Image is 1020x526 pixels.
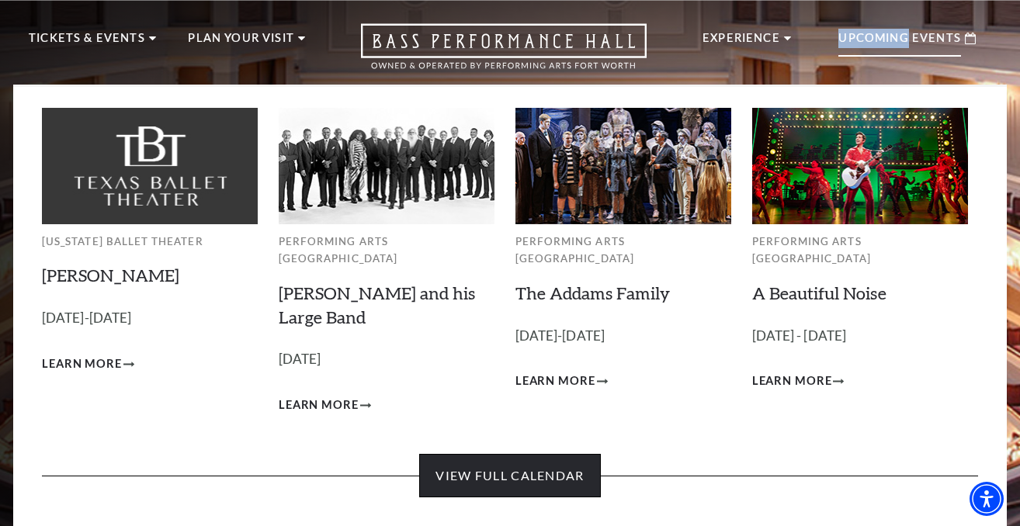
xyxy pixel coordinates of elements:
[188,29,294,57] p: Plan Your Visit
[752,372,832,391] span: Learn More
[515,282,670,303] a: The Addams Family
[42,108,258,223] img: Texas Ballet Theater
[703,29,780,57] p: Experience
[752,282,886,303] a: A Beautiful Noise
[752,325,968,348] p: [DATE] - [DATE]
[970,482,1004,516] div: Accessibility Menu
[42,355,122,374] span: Learn More
[752,372,845,391] a: Learn More A Beautiful Noise
[42,307,258,330] p: [DATE]-[DATE]
[42,355,134,374] a: Learn More Peter Pan
[29,29,145,57] p: Tickets & Events
[305,23,703,85] a: Open this option
[279,396,359,415] span: Learn More
[279,282,475,327] a: [PERSON_NAME] and his Large Band
[515,233,731,268] p: Performing Arts [GEOGRAPHIC_DATA]
[515,325,731,348] p: [DATE]-[DATE]
[515,372,608,391] a: Learn More The Addams Family
[279,396,371,415] a: Learn More Lyle Lovett and his Large Band
[419,454,600,497] a: View Full Calendar
[279,233,494,268] p: Performing Arts [GEOGRAPHIC_DATA]
[42,233,258,251] p: [US_STATE] Ballet Theater
[752,108,968,223] img: Performing Arts Fort Worth
[279,108,494,223] img: Performing Arts Fort Worth
[279,348,494,371] p: [DATE]
[42,265,179,285] a: [PERSON_NAME]
[515,108,731,223] img: Performing Arts Fort Worth
[515,372,595,391] span: Learn More
[838,29,961,57] p: Upcoming Events
[752,233,968,268] p: Performing Arts [GEOGRAPHIC_DATA]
